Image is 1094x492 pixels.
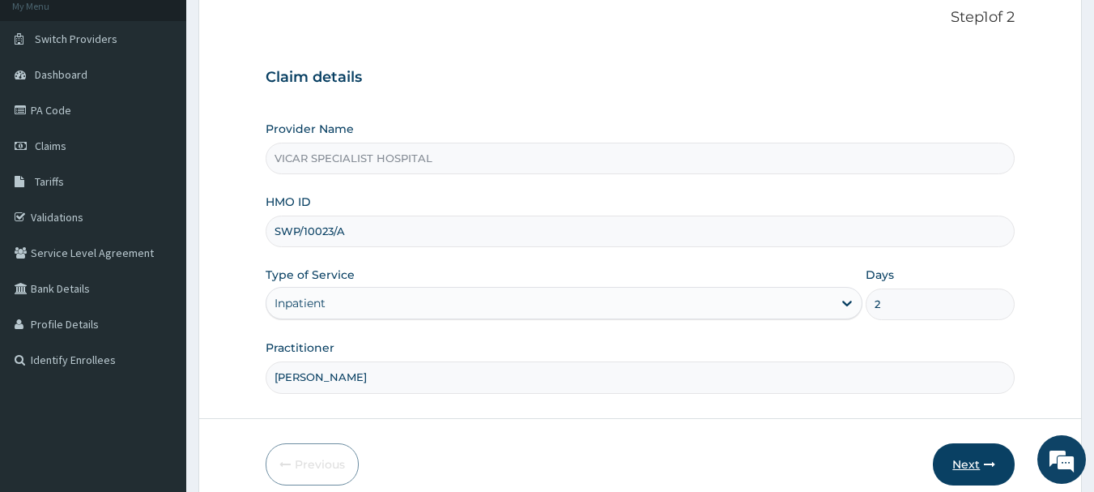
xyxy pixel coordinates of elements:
[266,9,1015,27] p: Step 1 of 2
[266,8,304,47] div: Minimize live chat window
[94,144,223,308] span: We're online!
[84,91,272,112] div: Chat with us now
[266,216,1015,247] input: Enter HMO ID
[275,295,326,311] div: Inpatient
[266,121,354,137] label: Provider Name
[266,69,1015,87] h3: Claim details
[35,67,87,82] span: Dashboard
[866,267,894,283] label: Days
[35,139,66,153] span: Claims
[266,194,311,210] label: HMO ID
[35,174,64,189] span: Tariffs
[266,267,355,283] label: Type of Service
[266,443,359,486] button: Previous
[8,323,309,380] textarea: Type your message and hit 'Enter'
[35,32,117,46] span: Switch Providers
[933,443,1015,486] button: Next
[30,81,66,122] img: d_794563401_company_1708531726252_794563401
[266,362,1015,393] input: Enter Name
[266,340,334,356] label: Practitioner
